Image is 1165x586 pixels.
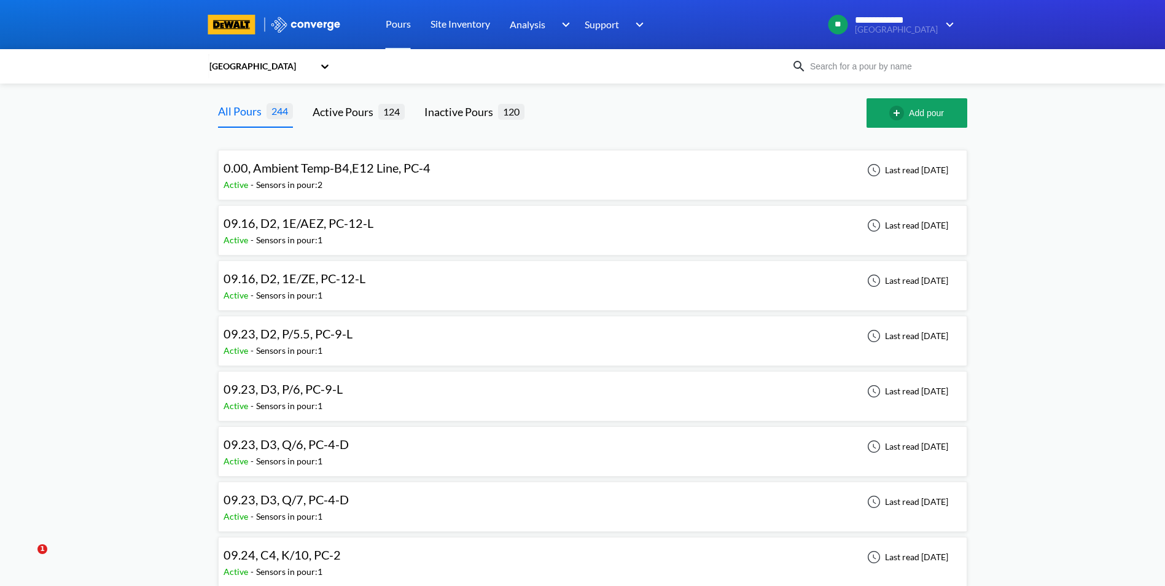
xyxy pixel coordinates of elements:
span: - [251,511,256,522]
span: 09.23, D3, Q/6, PC-4-D [224,437,349,451]
span: Analysis [510,17,545,32]
a: 09.16, D2, 1E/ZE, PC-12-LActive-Sensors in pour:1Last read [DATE] [218,275,967,285]
span: 09.23, D3, P/6, PC-9-L [224,381,343,396]
span: - [251,345,256,356]
div: Sensors in pour: 2 [256,178,322,192]
div: Last read [DATE] [860,439,952,454]
div: Sensors in pour: 1 [256,455,322,468]
span: 0.00, Ambient Temp-B4,E12 Line, PC-4 [224,160,431,175]
span: 09.16, D2, 1E/ZE, PC-12-L [224,271,365,286]
a: 09.23, D3, Q/7, PC-4-DActive-Sensors in pour:1Last read [DATE] [218,496,967,506]
span: 124 [378,104,405,119]
div: All Pours [218,103,267,120]
div: Last read [DATE] [860,163,952,178]
div: Sensors in pour: 1 [256,510,322,523]
span: - [251,179,256,190]
img: logo_ewhite.svg [270,17,341,33]
a: 09.16, D2, 1E/AEZ, PC-12-LActive-Sensors in pour:1Last read [DATE] [218,219,967,230]
span: - [251,456,256,466]
span: Active [224,456,251,466]
div: Last read [DATE] [860,218,952,233]
span: 09.23, D2, P/5.5, PC-9-L [224,326,353,341]
span: 1 [37,544,47,554]
span: Active [224,179,251,190]
span: Active [224,511,251,522]
div: Last read [DATE] [860,273,952,288]
span: 09.16, D2, 1E/AEZ, PC-12-L [224,216,373,230]
div: Last read [DATE] [860,494,952,509]
span: Active [224,566,251,577]
div: Sensors in pour: 1 [256,233,322,247]
span: - [251,400,256,411]
span: 244 [267,103,293,119]
img: icon-search.svg [792,59,806,74]
div: Sensors in pour: 1 [256,399,322,413]
div: Sensors in pour: 1 [256,289,322,302]
input: Search for a pour by name [806,60,955,73]
img: downArrow.svg [938,17,957,32]
span: - [251,566,256,577]
span: 09.24, C4, K/10, PC-2 [224,547,341,562]
button: Add pour [867,98,967,128]
div: Last read [DATE] [860,329,952,343]
img: downArrow.svg [554,17,574,32]
a: 09.24, C4, K/10, PC-2Active-Sensors in pour:1Last read [DATE] [218,551,967,561]
div: Sensors in pour: 1 [256,344,322,357]
a: 09.23, D2, P/5.5, PC-9-LActive-Sensors in pour:1Last read [DATE] [218,330,967,340]
a: 09.23, D3, P/6, PC-9-LActive-Sensors in pour:1Last read [DATE] [218,385,967,396]
img: downArrow.svg [628,17,647,32]
span: Active [224,235,251,245]
div: Sensors in pour: 1 [256,565,322,579]
span: Active [224,290,251,300]
span: 120 [498,104,524,119]
iframe: Intercom live chat [12,544,42,574]
span: - [251,235,256,245]
a: 0.00, Ambient Temp-B4,E12 Line, PC-4Active-Sensors in pour:2Last read [DATE] [218,164,967,174]
div: [GEOGRAPHIC_DATA] [208,60,314,73]
span: 09.23, D3, Q/7, PC-4-D [224,492,349,507]
a: 09.23, D3, Q/6, PC-4-DActive-Sensors in pour:1Last read [DATE] [218,440,967,451]
span: - [251,290,256,300]
span: Active [224,345,251,356]
span: [GEOGRAPHIC_DATA] [855,25,938,34]
div: Last read [DATE] [860,384,952,399]
img: branding logo [208,15,255,34]
span: Active [224,400,251,411]
div: Active Pours [313,103,378,120]
div: Inactive Pours [424,103,498,120]
a: branding logo [208,15,270,34]
div: Last read [DATE] [860,550,952,565]
span: Support [585,17,619,32]
img: add-circle-outline.svg [889,106,909,120]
